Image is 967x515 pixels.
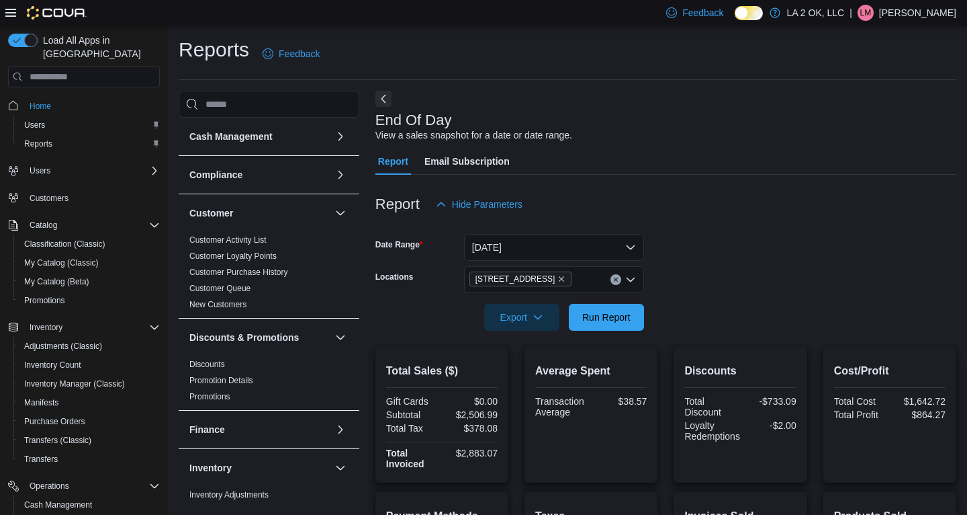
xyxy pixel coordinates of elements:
span: Manifests [19,395,160,411]
h2: Cost/Profit [834,363,946,379]
a: Customer Queue [189,284,250,293]
button: Finance [332,422,349,438]
button: Inventory Manager (Classic) [13,374,165,393]
button: Inventory [24,319,68,335]
span: Discounts [189,359,225,370]
div: $0.00 [445,396,498,407]
span: [STREET_ADDRESS] [475,272,555,286]
button: Hide Parameters [430,191,528,218]
h2: Total Sales ($) [386,363,498,379]
button: Cash Management [189,130,330,143]
div: Discounts & Promotions [179,356,359,410]
a: Manifests [19,395,64,411]
button: Adjustments (Classic) [13,337,165,356]
span: My Catalog (Classic) [19,255,160,271]
button: Customer [189,206,330,220]
div: Total Profit [834,409,887,420]
button: Finance [189,423,330,436]
a: Adjustments (Classic) [19,338,107,354]
label: Date Range [375,239,423,250]
input: Dark Mode [735,6,763,20]
a: Transfers [19,451,63,467]
span: Catalog [24,217,160,233]
div: Transaction Average [535,396,588,418]
div: Customer [179,232,359,318]
button: Next [375,91,392,107]
div: Total Cost [834,396,887,407]
a: Reports [19,136,58,152]
button: Inventory [3,318,165,337]
h2: Discounts [684,363,796,379]
span: Users [30,165,50,176]
div: $38.57 [594,396,647,407]
div: $2,506.99 [445,409,498,420]
h3: Compliance [189,168,242,182]
span: Promotions [19,292,160,309]
span: Catalog [30,220,57,231]
button: Transfers [13,450,165,469]
span: Adjustments (Classic) [24,341,102,352]
a: My Catalog (Beta) [19,274,95,290]
h3: Report [375,196,420,212]
span: Customer Queue [189,283,250,294]
p: | [849,5,852,21]
span: My Catalog (Beta) [19,274,160,290]
button: My Catalog (Beta) [13,272,165,291]
span: Customers [24,190,160,206]
a: Customer Activity List [189,235,267,245]
span: Users [19,117,160,133]
span: Inventory Count [24,360,81,370]
span: Purchase Orders [19,413,160,430]
button: Reports [13,134,165,153]
button: Users [13,116,165,134]
span: Run Report [582,311,631,324]
a: Promotions [19,292,71,309]
span: Promotion Details [189,375,253,386]
div: $378.08 [445,423,498,434]
p: LA 2 OK, LLC [787,5,845,21]
a: Promotions [189,392,230,401]
span: Cash Management [24,500,92,510]
button: Discounts & Promotions [189,331,330,344]
span: Transfers [24,454,58,465]
a: Inventory Manager (Classic) [19,376,130,392]
div: Luis Machado [858,5,874,21]
span: New Customers [189,299,246,310]
a: Promotion Details [189,376,253,385]
p: [PERSON_NAME] [879,5,956,21]
div: -$733.09 [743,396,796,407]
span: Email Subscription [424,148,510,175]
button: Clear input [610,274,621,285]
button: Users [3,161,165,180]
h3: End Of Day [375,112,452,128]
button: Customers [3,188,165,208]
h3: Inventory [189,461,232,475]
span: Reports [24,138,52,149]
h1: Reports [179,36,249,63]
a: Customer Purchase History [189,268,288,277]
button: Customer [332,205,349,221]
span: Customer Activity List [189,235,267,245]
a: Users [19,117,50,133]
a: Customer Loyalty Points [189,251,277,261]
span: Inventory [30,322,62,333]
button: Transfers (Classic) [13,431,165,450]
span: My Catalog (Beta) [24,276,89,287]
button: Catalog [24,217,62,233]
a: Inventory Adjustments [189,490,269,500]
span: Transfers (Classic) [19,432,160,448]
div: Loyalty Redemptions [684,420,740,442]
span: 1 SE 59th St [469,272,572,286]
span: Transfers [19,451,160,467]
span: Dark Mode [735,20,735,21]
span: Reports [19,136,160,152]
span: Feedback [682,6,723,19]
button: Operations [24,478,75,494]
button: Open list of options [625,274,636,285]
a: Home [24,98,56,114]
span: Inventory Count [19,357,160,373]
span: Export [492,304,551,331]
button: Promotions [13,291,165,310]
